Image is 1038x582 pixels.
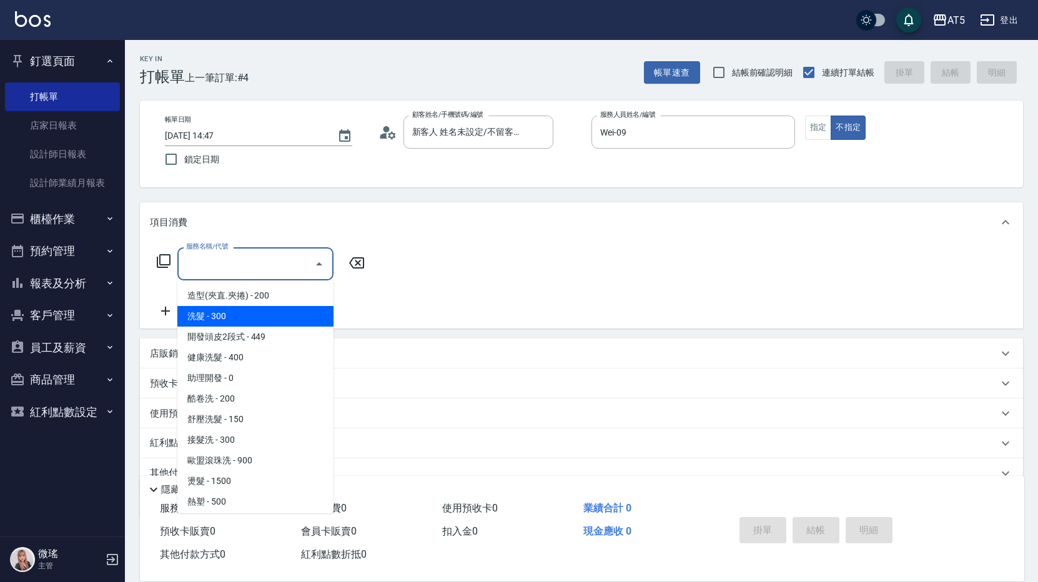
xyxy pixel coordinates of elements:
button: 釘選頁面 [5,45,120,77]
div: 預收卡販賣 [140,368,1023,398]
label: 帳單日期 [165,115,191,124]
span: 助理開發 - 0 [177,368,334,388]
div: 項目消費 [140,202,1023,242]
button: 客戶管理 [5,299,120,332]
span: 上一筆訂單:#4 [185,70,249,86]
a: 打帳單 [5,82,120,111]
button: 指定 [805,116,832,140]
p: 其他付款方式 [150,466,265,480]
span: 現金應收 0 [583,525,631,537]
button: 帳單速查 [644,61,700,84]
a: 設計師業績月報表 [5,169,120,197]
div: AT5 [947,12,965,28]
div: 其他付款方式入金可用餘額: 0 [140,458,1023,488]
p: 項目消費 [150,216,187,229]
span: 舒壓洗髮 - 150 [177,409,334,430]
button: save [896,7,921,32]
span: 預收卡販賣 0 [160,525,215,537]
a: 設計師日報表 [5,140,120,169]
div: 使用預收卡 [140,398,1023,428]
button: AT5 [927,7,970,33]
span: 造型(夾直.夾捲) - 200 [177,285,334,306]
span: 熱塑 - 500 [177,491,334,512]
span: 結帳前確認明細 [732,66,793,79]
p: 主管 [38,560,102,571]
p: 店販銷售 [150,347,187,360]
span: 健康洗髮 - 400 [177,347,334,368]
button: 不指定 [831,116,866,140]
span: 扣入金 0 [442,525,478,537]
img: Person [10,547,35,572]
button: 櫃檯作業 [5,203,120,235]
div: 店販銷售 [140,338,1023,368]
span: 酷卷洗 - 200 [177,388,334,409]
p: 使用預收卡 [150,407,197,420]
span: 燙髮 - 1500 [177,471,334,491]
button: 預約管理 [5,235,120,267]
span: 使用預收卡 0 [442,502,498,514]
span: 接髮洗 - 300 [177,430,334,450]
a: 店家日報表 [5,111,120,140]
button: Choose date, selected date is 2025-09-07 [330,121,360,151]
span: 開發頭皮2段式 - 449 [177,327,334,347]
span: 洗髮 - 300 [177,306,334,327]
h2: Key In [140,55,185,63]
p: 隱藏業績明細 [161,483,217,496]
label: 服務人員姓名/編號 [600,110,655,119]
div: 紅利點數剩餘點數: 6620換算比率: 1 [140,428,1023,458]
label: 服務名稱/代號 [186,242,228,251]
p: 預收卡販賣 [150,377,197,390]
button: 紅利點數設定 [5,396,120,428]
button: 商品管理 [5,363,120,396]
button: Close [309,254,329,274]
span: 服務消費 0 [160,502,205,514]
span: 鎖定日期 [184,153,219,166]
span: 局部燙 - 999 [177,512,334,533]
h5: 微瑤 [38,548,102,560]
h3: 打帳單 [140,68,185,86]
span: 歐盟滾珠洗 - 900 [177,450,334,471]
label: 顧客姓名/手機號碼/編號 [412,110,483,119]
button: 報表及分析 [5,267,120,300]
span: 連續打單結帳 [822,66,874,79]
p: 紅利點數 [150,436,273,450]
span: 其他付款方式 0 [160,548,225,560]
button: 員工及薪資 [5,332,120,364]
span: 會員卡販賣 0 [301,525,357,537]
span: 紅利點數折抵 0 [301,548,367,560]
button: 登出 [975,9,1023,32]
input: YYYY/MM/DD hh:mm [165,126,325,146]
img: Logo [15,11,51,27]
span: 業績合計 0 [583,502,631,514]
